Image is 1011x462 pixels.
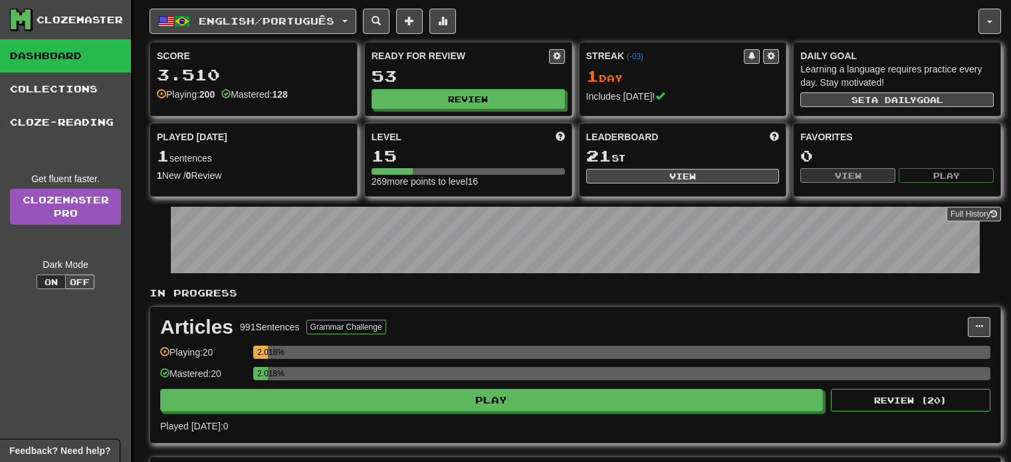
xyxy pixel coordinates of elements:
button: More stats [429,9,456,34]
span: Level [372,130,401,144]
button: Full History [947,207,1001,221]
button: Review [372,89,565,109]
div: 269 more points to level 16 [372,175,565,188]
span: 21 [586,146,612,165]
strong: 0 [186,170,191,181]
div: 991 Sentences [240,320,300,334]
button: Seta dailygoal [800,92,994,107]
div: Score [157,49,350,62]
div: 15 [372,148,565,164]
div: Mastered: [221,88,288,101]
button: View [586,169,780,183]
span: This week in points, UTC [770,130,779,144]
button: Off [65,275,94,289]
div: Streak [586,49,744,62]
div: st [586,148,780,165]
div: sentences [157,148,350,165]
span: a daily [871,95,917,104]
button: Grammar Challenge [306,320,386,334]
button: Add sentence to collection [396,9,423,34]
div: 53 [372,68,565,84]
span: Score more points to level up [556,130,565,144]
button: Search sentences [363,9,390,34]
button: On [37,275,66,289]
div: Mastered: 20 [160,367,247,389]
button: Play [160,389,823,411]
a: (-03) [627,52,643,61]
div: Articles [160,317,233,337]
strong: 1 [157,170,162,181]
button: English/Português [150,9,356,34]
div: Daily Goal [800,49,994,62]
div: Get fluent faster. [10,172,121,185]
button: Review (20) [831,389,990,411]
div: 2.018% [257,367,268,380]
span: 1 [586,66,599,85]
div: 0 [800,148,994,164]
button: View [800,168,895,183]
span: Played [DATE] [157,130,227,144]
span: Leaderboard [586,130,659,144]
span: English / Português [199,15,334,27]
div: Playing: 20 [160,346,247,368]
div: Clozemaster [37,13,123,27]
div: 3.510 [157,66,350,83]
div: Ready for Review [372,49,549,62]
div: Learning a language requires practice every day. Stay motivated! [800,62,994,89]
div: Dark Mode [10,258,121,271]
div: Includes [DATE]! [586,90,780,103]
div: 2.018% [257,346,268,359]
span: 1 [157,146,169,165]
button: Play [899,168,994,183]
span: Played [DATE]: 0 [160,421,228,431]
span: Open feedback widget [9,444,110,457]
strong: 200 [199,89,215,100]
strong: 128 [272,89,287,100]
div: Favorites [800,130,994,144]
p: In Progress [150,287,1001,300]
a: ClozemasterPro [10,189,121,225]
div: Day [586,68,780,85]
div: New / Review [157,169,350,182]
div: Playing: [157,88,215,101]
